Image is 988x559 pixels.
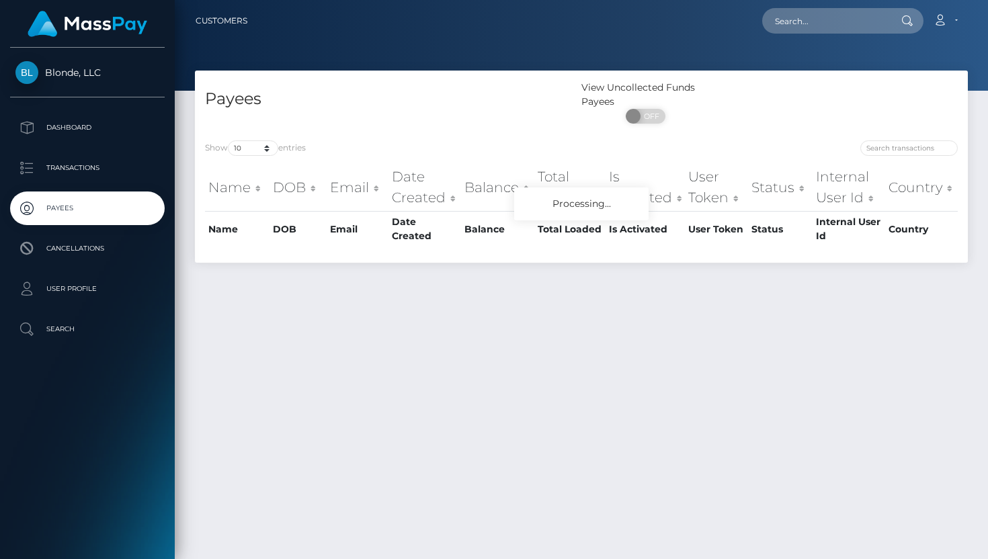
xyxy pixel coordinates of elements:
[461,163,534,211] th: Balance
[270,163,327,211] th: DOB
[514,187,649,220] div: Processing...
[205,87,571,111] h4: Payees
[327,211,388,247] th: Email
[15,118,159,138] p: Dashboard
[748,163,813,211] th: Status
[28,11,147,37] img: MassPay Logo
[228,140,278,156] select: Showentries
[885,211,958,247] th: Country
[813,211,885,247] th: Internal User Id
[270,211,327,247] th: DOB
[196,7,247,35] a: Customers
[15,198,159,218] p: Payees
[10,67,165,79] span: Blonde, LLC
[15,61,38,84] img: Blonde, LLC
[327,163,388,211] th: Email
[15,158,159,178] p: Transactions
[534,163,605,211] th: Total Loaded
[388,211,461,247] th: Date Created
[762,8,889,34] input: Search...
[685,163,747,211] th: User Token
[205,140,306,156] label: Show entries
[15,239,159,259] p: Cancellations
[813,163,885,211] th: Internal User Id
[534,211,605,247] th: Total Loaded
[10,151,165,185] a: Transactions
[860,140,958,156] input: Search transactions
[10,272,165,306] a: User Profile
[885,163,958,211] th: Country
[606,211,686,247] th: Is Activated
[205,211,270,247] th: Name
[748,211,813,247] th: Status
[461,211,534,247] th: Balance
[15,279,159,299] p: User Profile
[10,191,165,225] a: Payees
[685,211,747,247] th: User Token
[388,163,461,211] th: Date Created
[205,163,270,211] th: Name
[10,111,165,144] a: Dashboard
[10,312,165,346] a: Search
[10,232,165,265] a: Cancellations
[15,319,159,339] p: Search
[581,81,710,109] div: View Uncollected Funds Payees
[633,109,667,124] span: OFF
[606,163,686,211] th: Is Activated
